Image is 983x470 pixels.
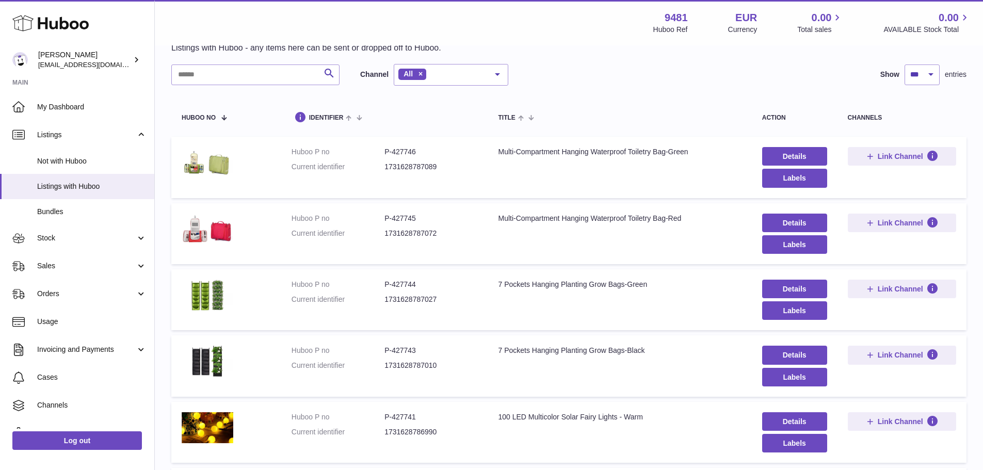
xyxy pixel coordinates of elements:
[848,115,956,121] div: channels
[404,70,413,78] span: All
[762,280,827,298] a: Details
[797,25,843,35] span: Total sales
[37,372,147,382] span: Cases
[292,361,384,370] dt: Current identifier
[37,261,136,271] span: Sales
[37,207,147,217] span: Bundles
[292,427,384,437] dt: Current identifier
[945,70,966,79] span: entries
[38,50,131,70] div: [PERSON_NAME]
[384,427,477,437] dd: 1731628786990
[878,284,923,294] span: Link Channel
[878,152,923,161] span: Link Channel
[848,346,956,364] button: Link Channel
[292,214,384,223] dt: Huboo P no
[848,280,956,298] button: Link Channel
[735,11,757,25] strong: EUR
[728,25,758,35] div: Currency
[292,147,384,157] dt: Huboo P no
[498,147,741,157] div: Multi-Compartment Hanging Waterproof Toiletry Bag-Green
[12,431,142,450] a: Log out
[12,52,28,68] img: internalAdmin-9481@internal.huboo.com
[498,115,515,121] span: title
[37,400,147,410] span: Channels
[762,115,827,121] div: action
[762,412,827,431] a: Details
[37,130,136,140] span: Listings
[762,147,827,166] a: Details
[182,412,233,443] img: 100 LED Multicolor Solar Fairy Lights - Warm
[384,412,477,422] dd: P-427741
[848,412,956,431] button: Link Channel
[384,280,477,289] dd: P-427744
[883,25,971,35] span: AVAILABLE Stock Total
[182,280,233,311] img: 7 Pockets Hanging Planting Grow Bags-Green
[878,218,923,228] span: Link Channel
[797,11,843,35] a: 0.00 Total sales
[292,162,384,172] dt: Current identifier
[384,229,477,238] dd: 1731628787072
[762,434,827,452] button: Labels
[37,289,136,299] span: Orders
[37,182,147,191] span: Listings with Huboo
[37,233,136,243] span: Stock
[182,214,233,245] img: Multi-Compartment Hanging Waterproof Toiletry Bag-Red
[171,42,441,54] p: Listings with Huboo - any items here can be sent or dropped off to Huboo.
[498,214,741,223] div: Multi-Compartment Hanging Waterproof Toiletry Bag-Red
[880,70,899,79] label: Show
[384,147,477,157] dd: P-427746
[939,11,959,25] span: 0.00
[812,11,832,25] span: 0.00
[37,317,147,327] span: Usage
[762,169,827,187] button: Labels
[653,25,688,35] div: Huboo Ref
[878,350,923,360] span: Link Channel
[37,102,147,112] span: My Dashboard
[360,70,389,79] label: Channel
[762,368,827,386] button: Labels
[498,346,741,355] div: 7 Pockets Hanging Planting Grow Bags-Black
[762,235,827,254] button: Labels
[309,115,344,121] span: identifier
[292,280,384,289] dt: Huboo P no
[182,346,233,377] img: 7 Pockets Hanging Planting Grow Bags-Black
[38,60,152,69] span: [EMAIL_ADDRESS][DOMAIN_NAME]
[883,11,971,35] a: 0.00 AVAILABLE Stock Total
[292,229,384,238] dt: Current identifier
[762,214,827,232] a: Details
[848,147,956,166] button: Link Channel
[37,156,147,166] span: Not with Huboo
[182,147,233,178] img: Multi-Compartment Hanging Waterproof Toiletry Bag-Green
[762,346,827,364] a: Details
[37,345,136,354] span: Invoicing and Payments
[498,280,741,289] div: 7 Pockets Hanging Planting Grow Bags-Green
[37,428,147,438] span: Settings
[182,115,216,121] span: Huboo no
[292,295,384,304] dt: Current identifier
[384,346,477,355] dd: P-427743
[665,11,688,25] strong: 9481
[384,162,477,172] dd: 1731628787089
[762,301,827,320] button: Labels
[384,214,477,223] dd: P-427745
[498,412,741,422] div: 100 LED Multicolor Solar Fairy Lights - Warm
[292,346,384,355] dt: Huboo P no
[848,214,956,232] button: Link Channel
[384,361,477,370] dd: 1731628787010
[384,295,477,304] dd: 1731628787027
[878,417,923,426] span: Link Channel
[292,412,384,422] dt: Huboo P no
